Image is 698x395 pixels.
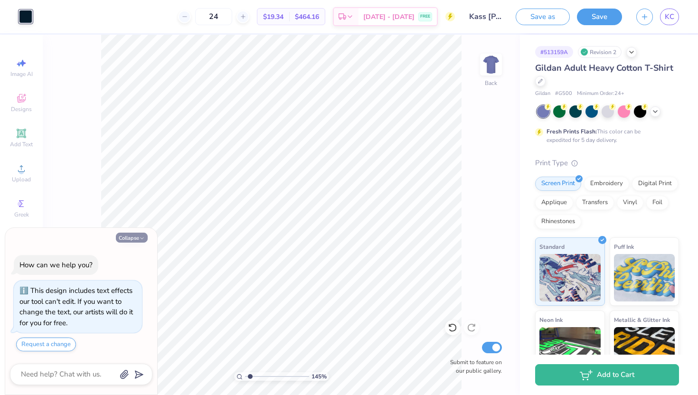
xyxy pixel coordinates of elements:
input: – – [195,8,232,25]
button: Collapse [116,233,148,243]
span: Metallic & Glitter Ink [614,315,670,325]
span: FREE [420,13,430,20]
div: This color can be expedited for 5 day delivery. [547,127,663,144]
strong: Fresh Prints Flash: [547,128,597,135]
span: Neon Ink [539,315,563,325]
div: Rhinestones [535,215,581,229]
label: Submit to feature on our public gallery. [445,358,502,375]
a: KC [660,9,679,25]
span: Gildan Adult Heavy Cotton T-Shirt [535,62,673,74]
div: How can we help you? [19,260,93,270]
div: Digital Print [632,177,678,191]
button: Save as [516,9,570,25]
img: Neon Ink [539,327,601,375]
span: Greek [14,211,29,218]
div: Vinyl [617,196,643,210]
div: Foil [646,196,669,210]
button: Add to Cart [535,364,679,386]
img: Puff Ink [614,254,675,301]
span: KC [665,11,674,22]
input: Untitled Design [462,7,509,26]
span: # G500 [555,90,572,98]
span: Standard [539,242,565,252]
span: $464.16 [295,12,319,22]
div: Back [485,79,497,87]
span: Minimum Order: 24 + [577,90,624,98]
div: Print Type [535,158,679,169]
span: Gildan [535,90,550,98]
button: Save [577,9,622,25]
div: Transfers [576,196,614,210]
span: $19.34 [263,12,283,22]
span: 145 % [311,372,327,381]
img: Metallic & Glitter Ink [614,327,675,375]
div: This design includes text effects our tool can't edit. If you want to change the text, our artist... [19,286,133,328]
div: Applique [535,196,573,210]
button: Request a change [16,338,76,351]
div: Revision 2 [578,46,622,58]
img: Standard [539,254,601,301]
div: Embroidery [584,177,629,191]
span: Add Text [10,141,33,148]
span: Image AI [10,70,33,78]
div: # 513159A [535,46,573,58]
div: Screen Print [535,177,581,191]
img: Back [481,55,500,74]
span: Upload [12,176,31,183]
span: Designs [11,105,32,113]
span: [DATE] - [DATE] [363,12,415,22]
span: Puff Ink [614,242,634,252]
